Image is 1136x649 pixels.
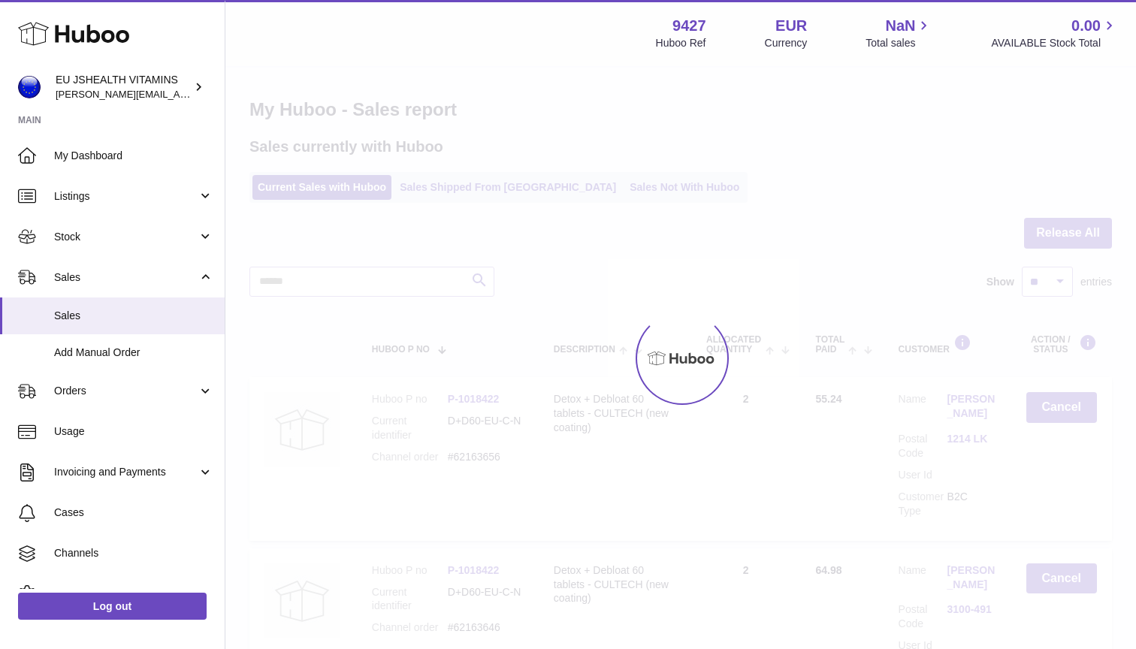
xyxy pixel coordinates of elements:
span: Usage [54,424,213,439]
span: Channels [54,546,213,560]
span: Stock [54,230,198,244]
div: Currency [765,36,808,50]
span: AVAILABLE Stock Total [991,36,1118,50]
strong: EUR [775,16,807,36]
span: Sales [54,309,213,323]
span: Cases [54,506,213,520]
span: Sales [54,270,198,285]
span: 0.00 [1071,16,1101,36]
a: NaN Total sales [866,16,932,50]
span: Listings [54,189,198,204]
span: My Dashboard [54,149,213,163]
span: [PERSON_NAME][EMAIL_ADDRESS][DOMAIN_NAME] [56,88,301,100]
span: Invoicing and Payments [54,465,198,479]
span: Orders [54,384,198,398]
a: 0.00 AVAILABLE Stock Total [991,16,1118,50]
span: NaN [885,16,915,36]
img: laura@jessicasepel.com [18,76,41,98]
span: Settings [54,587,213,601]
span: Total sales [866,36,932,50]
div: Huboo Ref [656,36,706,50]
strong: 9427 [672,16,706,36]
div: EU JSHEALTH VITAMINS [56,73,191,101]
a: Log out [18,593,207,620]
span: Add Manual Order [54,346,213,360]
